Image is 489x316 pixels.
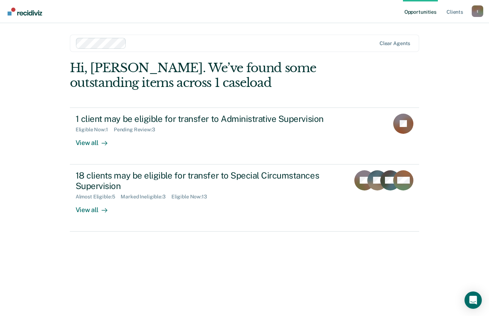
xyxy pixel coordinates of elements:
[70,107,420,164] a: 1 client may be eligible for transfer to Administrative SupervisionEligible Now:1Pending Review:3...
[171,194,213,200] div: Eligible Now : 13
[465,291,482,309] div: Open Intercom Messenger
[114,127,161,133] div: Pending Review : 3
[380,40,410,47] div: Clear agents
[76,114,328,124] div: 1 client may be eligible for transfer to Administrative Supervision
[70,61,349,90] div: Hi, [PERSON_NAME]. We’ve found some outstanding items across 1 caseload
[472,5,483,17] div: t
[70,164,420,232] a: 18 clients may be eligible for transfer to Special Circumstances SupervisionAlmost Eligible:5Mark...
[76,133,116,147] div: View all
[76,127,114,133] div: Eligible Now : 1
[472,5,483,17] button: Profile dropdown button
[121,194,171,200] div: Marked Ineligible : 3
[76,200,116,214] div: View all
[76,170,328,191] div: 18 clients may be eligible for transfer to Special Circumstances Supervision
[76,194,121,200] div: Almost Eligible : 5
[8,8,42,16] img: Recidiviz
